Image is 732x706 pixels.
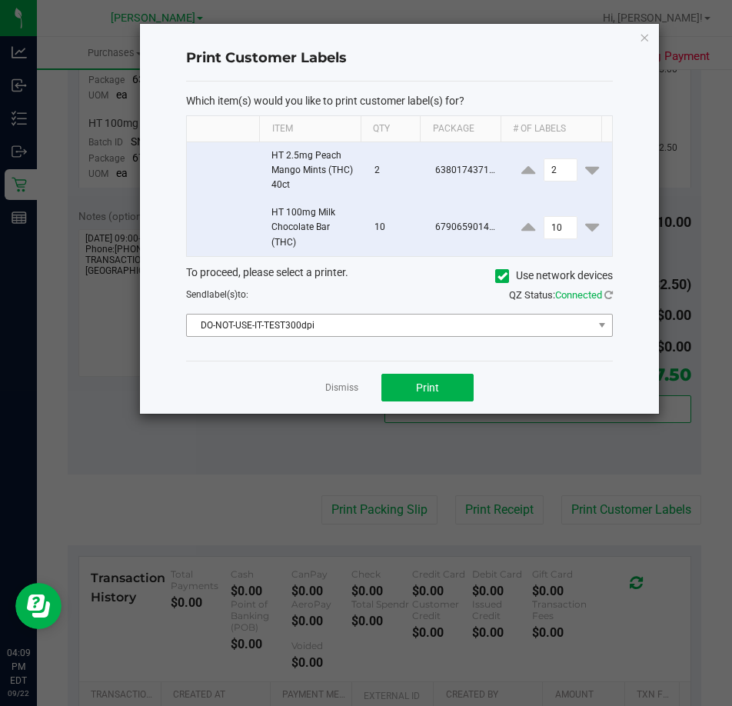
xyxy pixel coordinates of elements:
p: Which item(s) would you like to print customer label(s) for? [186,94,613,108]
h4: Print Customer Labels [186,48,613,68]
span: QZ Status: [509,289,613,301]
th: # of labels [501,116,601,142]
div: To proceed, please select a printer. [175,265,624,288]
td: 6380174371408175 [426,142,508,200]
span: Send to: [186,289,248,300]
td: 2 [365,142,426,200]
a: Dismiss [325,381,358,395]
th: Qty [361,116,420,142]
span: Print [416,381,439,394]
span: Connected [555,289,602,301]
td: HT 2.5mg Peach Mango Mints (THC) 40ct [262,142,366,200]
button: Print [381,374,474,401]
td: 6790659014539469 [426,199,508,256]
th: Item [259,116,360,142]
th: Package [420,116,500,142]
td: 10 [365,199,426,256]
span: label(s) [207,289,238,300]
td: HT 100mg Milk Chocolate Bar (THC) [262,199,366,256]
label: Use network devices [495,268,613,284]
span: DO-NOT-USE-IT-TEST300dpi [187,315,593,336]
iframe: Resource center [15,583,62,629]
